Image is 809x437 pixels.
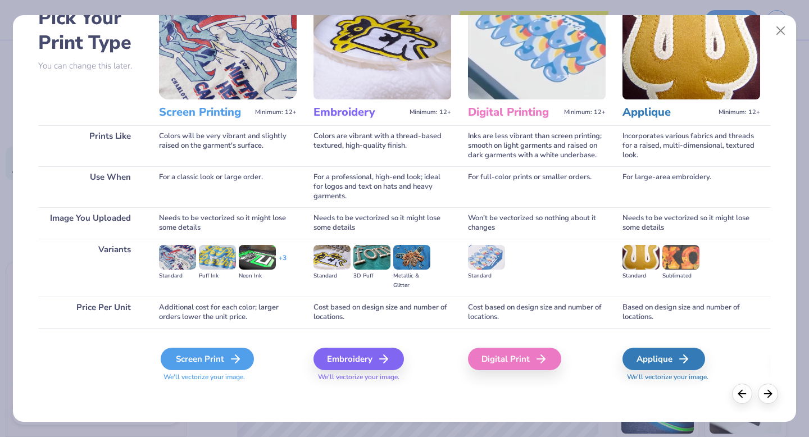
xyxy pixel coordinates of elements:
div: Colors will be very vibrant and slightly raised on the garment's surface. [159,125,297,166]
span: Minimum: 12+ [255,108,297,116]
div: For full-color prints or smaller orders. [468,166,606,207]
span: We'll vectorize your image. [313,372,451,382]
img: 3D Puff [353,245,390,270]
div: For large-area embroidery. [622,166,760,207]
span: We'll vectorize your image. [622,372,760,382]
div: Sublimated [662,271,699,281]
div: Based on design size and number of locations. [622,297,760,328]
div: Inks are less vibrant than screen printing; smooth on light garments and raised on dark garments ... [468,125,606,166]
span: Minimum: 12+ [564,108,606,116]
div: 3D Puff [353,271,390,281]
div: Won't be vectorized so nothing about it changes [468,207,606,239]
h3: Applique [622,105,714,120]
div: Image You Uploaded [38,207,142,239]
img: Standard [468,245,505,270]
div: Needs to be vectorized so it might lose some details [622,207,760,239]
div: Cost based on design size and number of locations. [313,297,451,328]
span: Minimum: 12+ [719,108,760,116]
img: Standard [622,245,660,270]
img: Metallic & Glitter [393,245,430,270]
div: Colors are vibrant with a thread-based textured, high-quality finish. [313,125,451,166]
div: Additional cost for each color; larger orders lower the unit price. [159,297,297,328]
div: Standard [468,271,505,281]
div: Applique [622,348,705,370]
img: Neon Ink [239,245,276,270]
h2: Pick Your Print Type [38,6,142,55]
div: Use When [38,166,142,207]
div: Needs to be vectorized so it might lose some details [313,207,451,239]
div: Needs to be vectorized so it might lose some details [159,207,297,239]
div: Metallic & Glitter [393,271,430,290]
p: You can change this later. [38,61,142,71]
div: For a professional, high-end look; ideal for logos and text on hats and heavy garments. [313,166,451,207]
div: For a classic look or large order. [159,166,297,207]
button: Close [770,20,792,42]
div: Prints Like [38,125,142,166]
h3: Embroidery [313,105,405,120]
div: Puff Ink [199,271,236,281]
span: Minimum: 12+ [410,108,451,116]
h3: Screen Printing [159,105,251,120]
div: Standard [159,271,196,281]
h3: Digital Printing [468,105,560,120]
span: We'll vectorize your image. [159,372,297,382]
img: Sublimated [662,245,699,270]
div: Variants [38,239,142,297]
div: Screen Print [161,348,254,370]
img: Standard [313,245,351,270]
div: Standard [622,271,660,281]
div: Price Per Unit [38,297,142,328]
div: Digital Print [468,348,561,370]
img: Puff Ink [199,245,236,270]
img: Standard [159,245,196,270]
div: + 3 [279,253,287,272]
div: Cost based on design size and number of locations. [468,297,606,328]
div: Incorporates various fabrics and threads for a raised, multi-dimensional, textured look. [622,125,760,166]
div: Neon Ink [239,271,276,281]
div: Standard [313,271,351,281]
div: Embroidery [313,348,404,370]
